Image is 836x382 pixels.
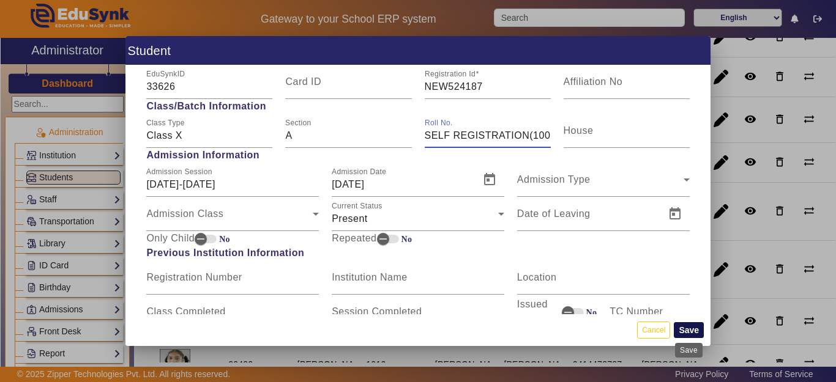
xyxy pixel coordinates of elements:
[564,128,690,143] input: House
[146,70,185,78] mat-label: EduSynkID
[564,79,690,94] input: Affiliation No
[425,79,551,94] input: Registration Id
[285,128,411,143] input: Section
[425,70,476,78] mat-label: Registration Id
[285,76,321,87] mat-label: Card ID
[140,246,696,260] span: Previous Institution Information
[332,213,368,224] span: Present
[584,307,597,318] label: No
[517,275,690,290] input: Location
[217,234,230,244] label: No
[140,148,696,163] span: Admission Information
[517,208,591,219] mat-label: Date of Leaving
[332,202,383,210] mat-label: Current Status
[564,125,594,136] mat-label: House
[425,119,453,127] mat-label: Roll No.
[125,36,711,65] h1: Student
[285,119,312,127] mat-label: Section
[637,321,670,338] button: Cancel
[332,306,422,317] mat-label: Session Completed
[564,76,623,87] mat-label: Affiliation No
[146,79,272,94] input: EduSynkID
[140,99,696,114] span: Class/Batch Information
[610,306,663,317] mat-label: TC Number
[517,174,591,185] mat-label: Admission Type
[146,309,319,324] input: Class Completed
[675,343,703,358] div: Save
[146,128,272,143] input: Class Type
[399,234,412,244] label: No
[146,272,242,282] mat-label: Registration Number
[332,272,408,282] mat-label: Institution Name
[517,297,562,326] mat-label: Issued TC
[660,199,690,229] button: Open calendar
[332,168,386,176] mat-label: Admission Date
[146,177,319,192] input: Admission Session
[517,272,557,282] mat-label: Location
[146,119,185,127] mat-label: Class Type
[332,275,504,290] input: Institution Name
[425,128,551,143] input: Roll No.
[146,231,195,246] mat-label: Only Child
[332,177,472,192] input: Admission Date
[146,211,313,226] span: Admission Class
[146,306,225,317] mat-label: Class Completed
[475,165,504,194] button: Open calendar
[674,322,704,338] button: Save
[332,231,376,246] mat-label: Repeated
[146,208,223,219] mat-label: Admission Class
[517,177,684,192] span: Admission Type
[146,168,212,176] mat-label: Admission Session
[285,79,411,94] input: Card ID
